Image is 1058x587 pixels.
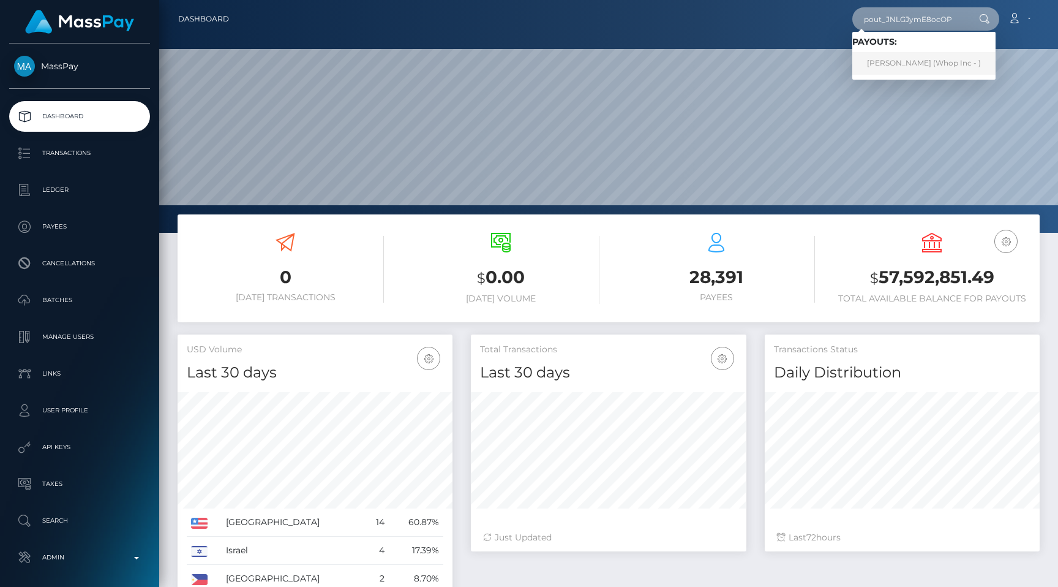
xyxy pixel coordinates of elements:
span: 72 [806,532,816,543]
img: PH.png [191,574,208,585]
p: User Profile [14,401,145,420]
td: 17.39% [389,537,443,565]
p: API Keys [14,438,145,456]
a: Transactions [9,138,150,169]
p: Transactions [14,144,145,162]
h6: [DATE] Volume [402,293,599,304]
h4: Daily Distribution [774,362,1030,384]
a: Links [9,358,150,389]
td: [GEOGRAPHIC_DATA] [222,509,364,537]
a: User Profile [9,395,150,426]
a: Search [9,506,150,536]
p: Manage Users [14,328,145,346]
h4: Last 30 days [187,362,443,384]
img: MassPay [14,56,35,77]
a: Taxes [9,469,150,499]
p: Cancellations [14,254,145,273]
h5: USD Volume [187,344,443,356]
a: Cancellations [9,248,150,279]
a: Payees [9,211,150,242]
p: Payees [14,218,145,236]
span: MassPay [9,61,150,72]
small: $ [870,270,879,287]
p: Links [14,365,145,383]
h5: Transactions Status [774,344,1030,356]
div: Just Updated [483,531,733,544]
p: Taxes [14,475,145,493]
img: MassPay Logo [25,10,134,34]
a: API Keys [9,432,150,463]
h3: 0 [187,265,384,289]
td: 14 [365,509,389,537]
h5: Total Transactions [480,344,737,356]
a: Dashboard [9,101,150,132]
p: Search [14,512,145,530]
div: Last hours [777,531,1027,544]
h6: Total Available Balance for Payouts [833,293,1030,304]
a: [PERSON_NAME] (Whop Inc - ) [852,52,996,75]
p: Admin [14,548,145,567]
h3: 0.00 [402,265,599,290]
a: Batches [9,285,150,316]
img: IL.png [191,546,208,557]
a: Admin [9,542,150,573]
p: Dashboard [14,107,145,126]
p: Ledger [14,181,145,199]
img: US.png [191,518,208,529]
h6: Payouts: [852,37,996,47]
small: $ [477,270,486,287]
h3: 28,391 [618,265,815,289]
h3: 57,592,851.49 [833,265,1030,290]
h4: Last 30 days [480,362,737,384]
h6: Payees [618,292,815,303]
td: 60.87% [389,509,443,537]
input: Search... [852,7,967,31]
td: Israel [222,537,364,565]
a: Manage Users [9,322,150,352]
td: 4 [365,537,389,565]
a: Dashboard [178,6,229,32]
a: Ledger [9,175,150,205]
p: Batches [14,291,145,309]
h6: [DATE] Transactions [187,292,384,303]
